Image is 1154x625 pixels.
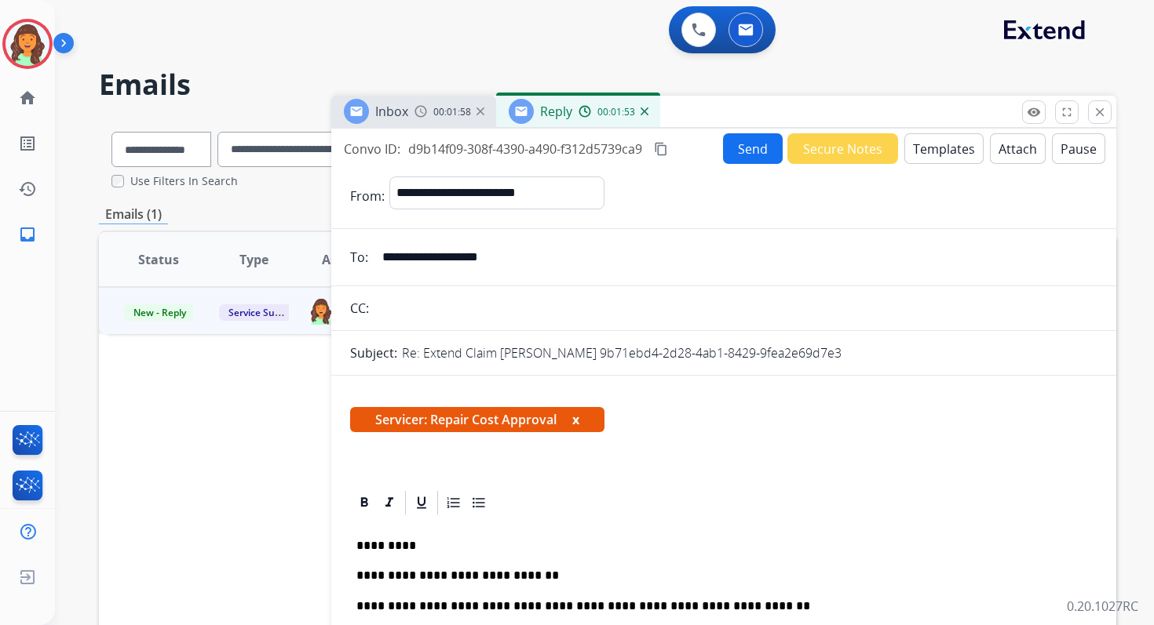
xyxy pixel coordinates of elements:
mat-icon: list_alt [18,134,37,153]
button: Pause [1052,133,1105,164]
span: Servicer: Repair Cost Approval [350,407,604,432]
button: Templates [904,133,984,164]
mat-icon: remove_red_eye [1027,105,1041,119]
span: Inbox [375,103,408,120]
div: Italic [378,491,401,514]
p: Convo ID: [344,140,400,158]
span: New - Reply [124,304,195,321]
h2: Emails [99,69,1116,100]
p: From: [350,187,385,205]
button: x [572,410,579,429]
span: Assignee [322,250,377,269]
button: Attach [990,133,1046,164]
p: To: [350,248,368,267]
p: 0.20.1027RC [1067,597,1138,616]
span: 00:01:53 [597,106,635,118]
mat-icon: fullscreen [1060,105,1074,119]
div: Bullet List [467,491,491,514]
mat-icon: inbox [18,225,37,244]
button: Send [723,133,783,164]
span: Service Support [219,304,309,321]
button: Secure Notes [787,133,898,164]
mat-icon: content_copy [654,142,668,156]
img: agent-avatar [309,297,334,324]
span: d9b14f09-308f-4390-a490-f312d5739ca9 [408,140,642,158]
span: Reply [540,103,572,120]
mat-icon: close [1093,105,1107,119]
label: Use Filters In Search [130,173,238,189]
div: Underline [410,491,433,514]
mat-icon: home [18,89,37,107]
p: Re: Extend Claim [PERSON_NAME] 9b71ebd4-2d28-4ab1-8429-9fea2e69d7e3 [402,343,842,362]
span: 00:01:58 [433,106,471,118]
mat-icon: history [18,180,37,198]
p: Subject: [350,343,397,362]
p: CC: [350,299,369,318]
img: avatar [5,22,49,66]
span: Type [239,250,268,269]
div: Bold [352,491,376,514]
p: Emails (1) [99,205,168,224]
span: Status [138,250,179,269]
div: Ordered List [442,491,466,514]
